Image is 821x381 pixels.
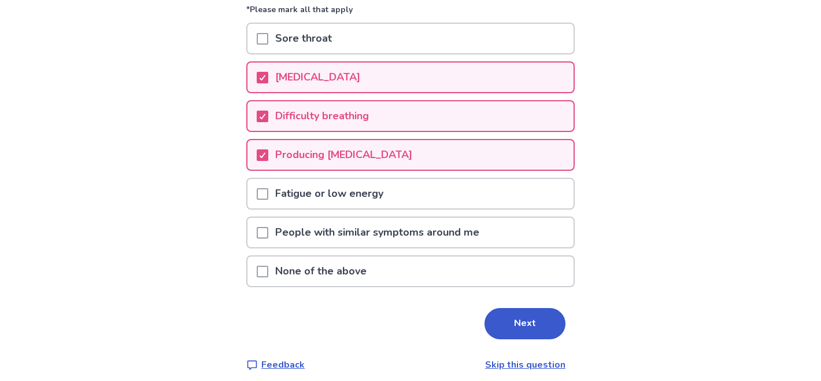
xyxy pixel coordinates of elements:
p: Producing [MEDICAL_DATA] [268,140,419,170]
p: People with similar symptoms around me [268,218,486,247]
a: Feedback [246,358,305,372]
button: Next [485,308,565,339]
a: Skip this question [485,358,565,371]
p: Sore throat [268,24,339,53]
p: [MEDICAL_DATA] [268,63,367,92]
p: Feedback [261,358,305,372]
p: None of the above [268,257,373,286]
p: Fatigue or low energy [268,179,390,208]
p: *Please mark all that apply [246,3,575,23]
p: Difficulty breathing [268,101,376,131]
